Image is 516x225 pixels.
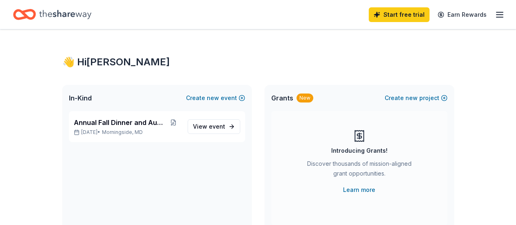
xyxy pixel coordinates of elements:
[304,159,415,182] div: Discover thousands of mission-aligned grant opportunities.
[69,93,92,103] span: In-Kind
[74,118,166,127] span: Annual Fall Dinner and Auction
[207,93,219,103] span: new
[271,93,293,103] span: Grants
[297,94,313,102] div: New
[433,7,492,22] a: Earn Rewards
[188,119,240,134] a: View event
[405,93,418,103] span: new
[331,146,388,156] div: Introducing Grants!
[193,122,225,131] span: View
[186,93,245,103] button: Createnewevent
[209,123,225,130] span: event
[343,185,375,195] a: Learn more
[13,5,91,24] a: Home
[102,129,143,136] span: Morningside, MD
[369,7,430,22] a: Start free trial
[74,129,181,136] p: [DATE] •
[62,56,454,69] div: 👋 Hi [PERSON_NAME]
[385,93,447,103] button: Createnewproject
